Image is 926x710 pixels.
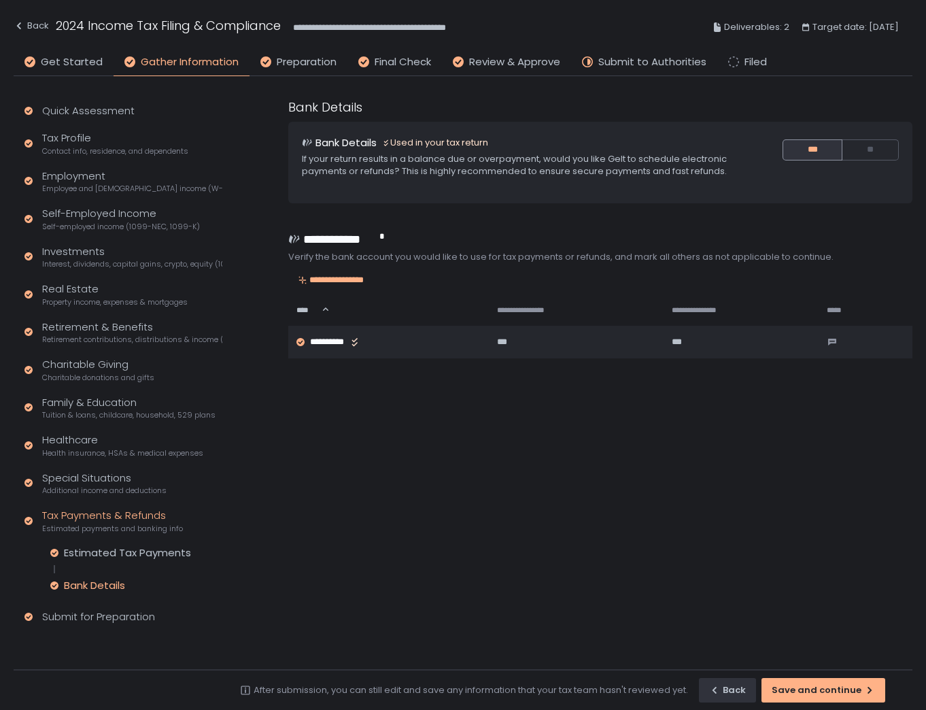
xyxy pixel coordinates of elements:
span: Preparation [277,54,337,70]
button: Back [14,16,49,39]
div: Bank Details [64,579,125,592]
div: Quick Assessment [42,103,135,119]
div: Charitable Giving [42,357,154,383]
span: Gather Information [141,54,239,70]
span: Interest, dividends, capital gains, crypto, equity (1099s, K-1s) [42,259,222,269]
div: Healthcare [42,433,203,458]
span: Tuition & loans, childcare, household, 529 plans [42,410,216,420]
span: Target date: [DATE] [812,19,899,35]
span: Self-employed income (1099-NEC, 1099-K) [42,222,200,232]
span: Health insurance, HSAs & medical expenses [42,448,203,458]
span: Property income, expenses & mortgages [42,297,188,307]
div: Family & Education [42,395,216,421]
span: Final Check [375,54,431,70]
h1: 2024 Income Tax Filing & Compliance [56,16,281,35]
span: Retirement contributions, distributions & income (1099-R, 5498) [42,335,222,345]
span: Submit to Authorities [598,54,706,70]
div: Tax Payments & Refunds [42,508,183,534]
span: Review & Approve [469,54,560,70]
div: Employment [42,169,222,195]
button: Save and continue [761,678,885,703]
div: Real Estate [42,282,188,307]
span: Additional income and deductions [42,486,167,496]
div: If your return results in a balance due or overpayment, would you like Gelt to schedule electroni... [302,153,728,177]
span: Estimated payments and banking info [42,524,183,534]
div: After submission, you can still edit and save any information that your tax team hasn't reviewed ... [254,684,688,696]
div: Save and continue [772,684,875,696]
div: Verify the bank account you would like to use for tax payments or refunds, and mark all others as... [288,251,912,263]
div: Tax Profile [42,131,188,156]
span: Get Started [41,54,103,70]
div: Special Situations [42,471,167,496]
span: Employee and [DEMOGRAPHIC_DATA] income (W-2s) [42,184,222,194]
span: Contact info, residence, and dependents [42,146,188,156]
div: Back [14,18,49,34]
div: Back [709,684,746,696]
div: Estimated Tax Payments [64,546,191,560]
div: Used in your tax return [382,137,488,149]
h1: Bank Details [315,135,377,151]
span: Charitable donations and gifts [42,373,154,383]
div: Retirement & Benefits [42,320,222,345]
button: Back [699,678,756,703]
h1: Bank Details [288,98,362,116]
div: Self-Employed Income [42,206,200,232]
div: Submit for Preparation [42,609,155,625]
span: Filed [744,54,767,70]
span: Deliverables: 2 [724,19,789,35]
div: Investments [42,244,222,270]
